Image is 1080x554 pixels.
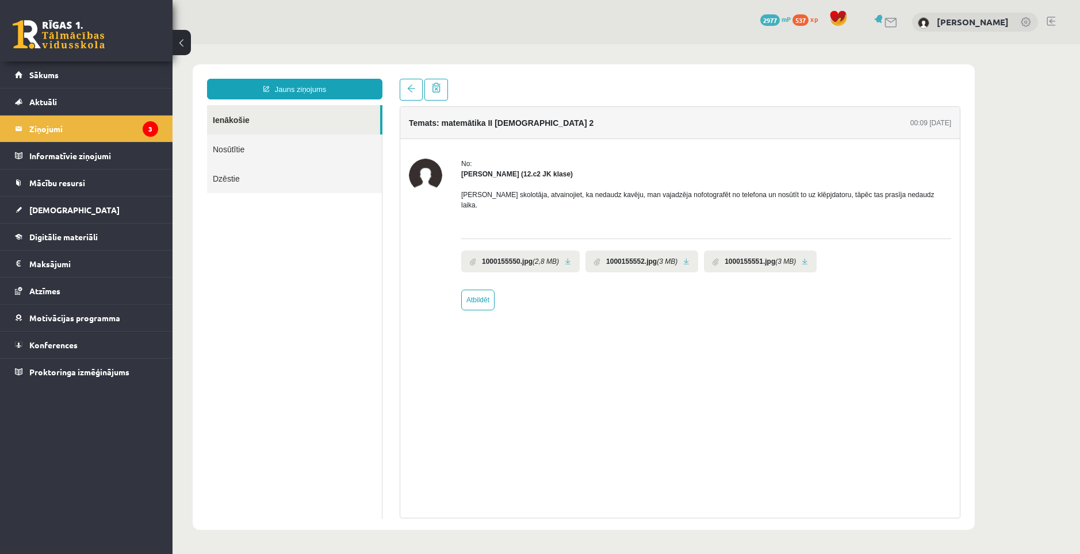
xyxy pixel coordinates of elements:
a: Atbildēt [289,245,322,266]
h4: Temats: matemātika II [DEMOGRAPHIC_DATA] 2 [236,74,421,83]
a: 2977 mP [760,14,791,24]
a: 537 xp [792,14,824,24]
span: Atzīmes [29,286,60,296]
b: 1000155552.jpg [434,212,484,222]
img: Rauls Sakne [918,17,929,29]
a: Informatīvie ziņojumi [15,143,158,169]
a: [PERSON_NAME] [937,16,1009,28]
span: Konferences [29,340,78,350]
i: 3 [143,121,158,137]
a: [DEMOGRAPHIC_DATA] [15,197,158,223]
a: Atzīmes [15,278,158,304]
img: Tuong Khang Nguyen [236,114,270,148]
a: Sākums [15,61,158,88]
div: 00:09 [DATE] [738,74,779,84]
p: [PERSON_NAME] skolotāja, atvainojiet, ka nedaudz kavēju, man vajadzēja nofotografēt no telefona u... [289,145,779,166]
a: Jauns ziņojums [35,34,210,55]
span: Sākums [29,70,59,80]
a: Rīgas 1. Tālmācības vidusskola [13,20,105,49]
a: Proktoringa izmēģinājums [15,359,158,385]
a: Konferences [15,332,158,358]
a: Nosūtītie [35,90,209,120]
i: (3 MB) [603,212,623,222]
b: 1000155550.jpg [309,212,360,222]
strong: [PERSON_NAME] (12.c2 JK klase) [289,126,400,134]
span: Motivācijas programma [29,313,120,323]
a: Motivācijas programma [15,305,158,331]
div: No: [289,114,779,125]
a: Digitālie materiāli [15,224,158,250]
span: Digitālie materiāli [29,232,98,242]
b: 1000155551.jpg [552,212,603,222]
a: Mācību resursi [15,170,158,196]
a: Maksājumi [15,251,158,277]
a: Ziņojumi3 [15,116,158,142]
i: (2,8 MB) [360,212,386,222]
span: xp [810,14,818,24]
a: Dzēstie [35,120,209,149]
span: mP [782,14,791,24]
legend: Informatīvie ziņojumi [29,143,158,169]
span: 2977 [760,14,780,26]
span: 537 [792,14,809,26]
a: Ienākošie [35,61,208,90]
span: Aktuāli [29,97,57,107]
a: Aktuāli [15,89,158,115]
i: (3 MB) [484,212,505,222]
legend: Maksājumi [29,251,158,277]
legend: Ziņojumi [29,116,158,142]
span: Mācību resursi [29,178,85,188]
span: Proktoringa izmēģinājums [29,367,129,377]
span: [DEMOGRAPHIC_DATA] [29,205,120,215]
